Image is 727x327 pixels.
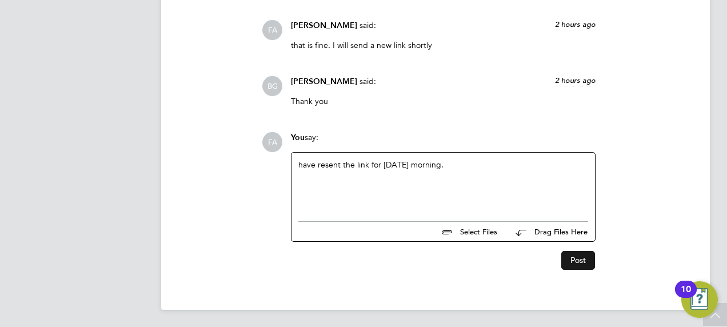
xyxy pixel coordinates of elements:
[681,289,691,304] div: 10
[291,133,305,142] span: You
[359,20,376,30] span: said:
[506,220,588,244] button: Drag Files Here
[291,132,596,152] div: say:
[291,96,596,106] p: Thank you
[262,20,282,40] span: FA
[555,75,596,85] span: 2 hours ago
[681,281,718,318] button: Open Resource Center, 10 new notifications
[561,251,595,269] button: Post
[359,76,376,86] span: said:
[262,132,282,152] span: FA
[291,21,357,30] span: [PERSON_NAME]
[262,76,282,96] span: BG
[291,77,357,86] span: [PERSON_NAME]
[291,40,596,50] p: that is fine. I will send a new link shortly
[555,19,596,29] span: 2 hours ago
[298,159,588,209] div: have resent the link for [DATE] morning.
